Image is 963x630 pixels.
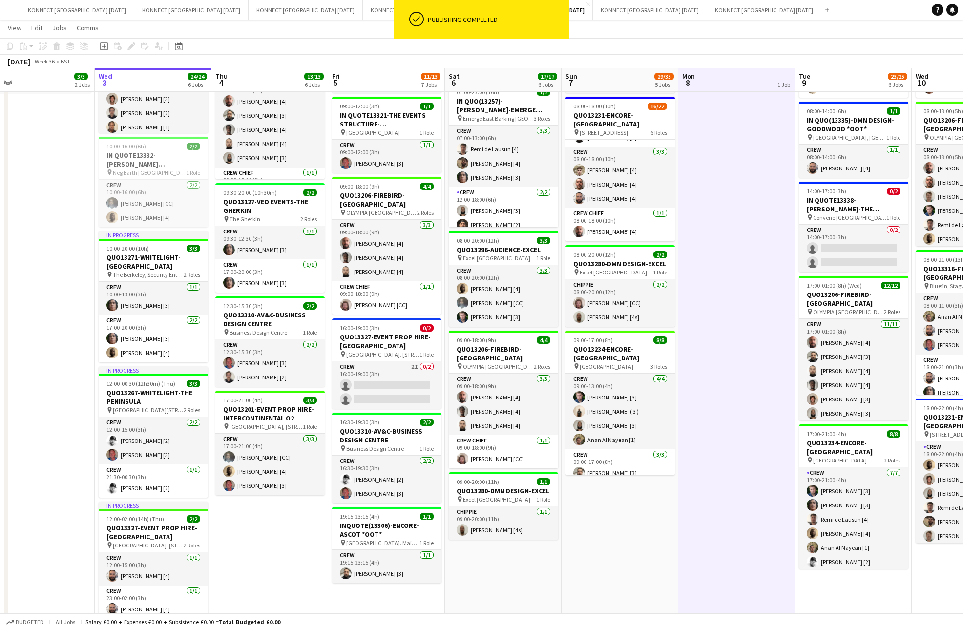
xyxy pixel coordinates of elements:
app-card-role: Crew3/317:00-21:00 (4h)[PERSON_NAME] [CC][PERSON_NAME] [4][PERSON_NAME] [3] [215,434,325,495]
app-job-card: 19:15-23:15 (4h)1/1INQUOTE(13306)-ENCORE-ASCOT *OOT* [GEOGRAPHIC_DATA]. Main grandstand1 RoleCrew... [332,507,441,583]
h3: QUO13280-DMN DESIGN-EXCEL [449,486,558,495]
h3: QUO13271-WHITELIGHT-[GEOGRAPHIC_DATA] [99,253,208,271]
span: 16/22 [648,103,667,110]
span: 09:00-18:00 (9h) [340,183,379,190]
span: 1 Role [419,445,434,452]
app-job-card: 09:30-20:00 (10h30m)2/2QUO13127-VEO EVENTS-THE GHERKIN The Gherkin2 RolesCrew1/109:30-12:30 (3h)[... [215,183,325,293]
span: [GEOGRAPHIC_DATA], [GEOGRAPHIC_DATA], [GEOGRAPHIC_DATA], PO18 0PX [813,134,886,141]
app-card-role: Crew2/217:00-20:00 (3h)[PERSON_NAME] [3][PERSON_NAME] [4] [99,315,208,362]
div: Salary £0.00 + Expenses £0.00 + Subsistence £0.00 = [85,618,280,626]
span: [GEOGRAPHIC_DATA][STREET_ADDRESS] [113,406,184,414]
span: Thu [215,72,228,81]
app-card-role: Crew3/308:00-20:00 (12h)[PERSON_NAME] [4][PERSON_NAME] [CC][PERSON_NAME] [3] [449,265,558,327]
span: 2 Roles [417,209,434,216]
app-job-card: 09:00-17:00 (8h)8/8QUO13234-ENCORE-[GEOGRAPHIC_DATA] [GEOGRAPHIC_DATA]3 RolesCrew4/409:00-13:00 (... [565,331,675,475]
app-job-card: 09:00-20:00 (11h)1/1QUO13280-DMN DESIGN-EXCEL Excel [GEOGRAPHIC_DATA]1 RoleCHIPPIE1/109:00-20:00 ... [449,472,558,540]
div: 12:30-15:30 (3h)2/2QUO13310-AV&C-BUSINESS DESIGN CENTRE Business Design Centre1 RoleCrew2/212:30-... [215,296,325,387]
h3: IN QUOTE13321-THE EVENTS STRUCTURE-[GEOGRAPHIC_DATA] [332,111,441,128]
app-card-role: Crew2/212:30-15:30 (3h)[PERSON_NAME] [3][PERSON_NAME] [2] [215,339,325,387]
app-card-role: Crew3/309:00-18:00 (9h)[PERSON_NAME] [4][PERSON_NAME] [4][PERSON_NAME] [4] [332,220,441,281]
h3: QUO13206-FIREBIRD-[GEOGRAPHIC_DATA] [799,290,908,308]
div: 17:00-21:00 (4h)3/3QUO13201-EVENT PROP HIRE-INTERCONTINENTAL O2 [GEOGRAPHIC_DATA], [STREET_ADDRES... [215,391,325,495]
span: 1 Role [653,269,667,276]
app-card-role: Crew4/409:00-13:00 (4h)[PERSON_NAME] [3][PERSON_NAME] ( 3 )[PERSON_NAME] [3]Anan Al Nayean [1] [565,374,675,449]
span: 17/17 [538,73,557,80]
span: Business Design Centre [346,445,404,452]
span: Mon [682,72,695,81]
span: 29/35 [654,73,674,80]
app-card-role: Crew1/110:00-13:00 (3h)[PERSON_NAME] [3] [99,282,208,315]
app-job-card: 08:00-14:00 (6h)1/1IN QUO(13335)-DMN DESIGN-GOODWOOD *OOT* [GEOGRAPHIC_DATA], [GEOGRAPHIC_DATA], ... [799,102,908,178]
span: 17:00-21:00 (4h) [807,430,846,438]
app-job-card: 08:00-20:00 (12h)2/2QUO13280-DMN DESIGN-EXCEL Excel [GEOGRAPHIC_DATA]1 RoleCHIPPIE2/208:00-20:00 ... [565,245,675,327]
h3: IN QUOTE13338-[PERSON_NAME]-THE CONVENE [799,196,908,213]
h3: IN QUO(13335)-DMN DESIGN-GOODWOOD *OOT* [799,116,908,133]
button: KONNECT [GEOGRAPHIC_DATA] [DATE] [249,0,363,20]
app-card-role: Crew2/212:00-18:00 (6h)[PERSON_NAME] [3][PERSON_NAME] [2] [449,187,558,234]
span: 16:00-19:00 (3h) [340,324,379,332]
span: 1/1 [887,107,900,115]
span: 2/2 [303,189,317,196]
app-card-role: Crew Chief1/109:00-18:00 (9h) [215,168,325,201]
h3: IN QUO(13257)-[PERSON_NAME]-EMERGE EAST [449,97,558,114]
app-card-role: Crew7/717:00-21:00 (4h)[PERSON_NAME] [3][PERSON_NAME] [3]Remi de Lausun [4][PERSON_NAME] [4]Anan ... [799,467,908,586]
span: 24/24 [188,73,207,80]
span: 4/4 [537,336,550,344]
app-card-role: Crew1/108:00-14:00 (6h)[PERSON_NAME] [4] [799,145,908,178]
a: Comms [73,21,103,34]
span: 19:15-23:15 (4h) [340,513,379,520]
div: 2 Jobs [75,81,90,88]
button: KONNECT [GEOGRAPHIC_DATA] [DATE] [134,0,249,20]
span: 2 Roles [184,271,200,278]
app-card-role: CHIPPIE2/208:00-20:00 (12h)[PERSON_NAME] [CC][PERSON_NAME] [4s] [565,279,675,327]
div: In progress10:00-20:00 (10h)3/3QUO13271-WHITELIGHT-[GEOGRAPHIC_DATA] The Berkeley, Security Entra... [99,231,208,362]
h3: QUO13310-AV&C-BUSINESS DESIGN CENTRE [332,427,441,444]
span: Convene [GEOGRAPHIC_DATA], [STREET_ADDRESS] is on [STREET_ADDRESS] [813,214,886,221]
span: 3/3 [187,245,200,252]
span: The Berkeley, Security Entrance , [STREET_ADDRESS] [113,271,184,278]
span: 1 Role [303,329,317,336]
app-card-role: Crew2/210:00-16:00 (6h)[PERSON_NAME] [CC][PERSON_NAME] [4] [99,180,208,227]
span: 14:00-17:00 (3h) [807,188,846,195]
h3: IN QUOTE13332-[PERSON_NAME] TOWERS/BRILLIANT STAGES-NEG EARTH [GEOGRAPHIC_DATA] [99,151,208,168]
button: KONNECT [GEOGRAPHIC_DATA] [DATE] [593,0,707,20]
app-job-card: 17:00-01:00 (8h) (Wed)12/12QUO13206-FIREBIRD-[GEOGRAPHIC_DATA] OLYMPIA [GEOGRAPHIC_DATA]2 RolesCr... [799,276,908,420]
h3: INQUOTE(13306)-ENCORE-ASCOT *OOT* [332,521,441,539]
span: 08:00-13:00 (5h) [923,107,963,115]
span: 3/3 [187,380,200,387]
span: 09:00-12:00 (3h) [340,103,379,110]
app-card-role: Crew1/117:00-20:00 (3h)[PERSON_NAME] [3] [215,259,325,293]
span: OLYMPIA [GEOGRAPHIC_DATA] [463,363,534,370]
span: 8/8 [887,430,900,438]
span: [GEOGRAPHIC_DATA] [580,363,633,370]
button: KONNECT [GEOGRAPHIC_DATA] [DATE] [20,0,134,20]
span: 1/1 [420,513,434,520]
span: 1/1 [420,103,434,110]
app-job-card: 09:00-12:00 (3h)1/1IN QUOTE13321-THE EVENTS STRUCTURE-[GEOGRAPHIC_DATA] [GEOGRAPHIC_DATA]1 RoleCr... [332,97,441,173]
app-card-role: Crew2I0/216:00-19:00 (3h) [332,361,441,409]
div: 6 Jobs [188,81,207,88]
app-card-role: Crew5/509:00-18:00 (9h)[PERSON_NAME] [4][PERSON_NAME] [3][PERSON_NAME] [4][PERSON_NAME] [4][PERSO... [215,78,325,168]
span: 08:00-20:00 (12h) [573,251,616,258]
span: Excel [GEOGRAPHIC_DATA] [463,254,530,262]
span: Sun [565,72,577,81]
app-job-card: 08:00-18:00 (10h)16/22QUO13231-ENCORE-[GEOGRAPHIC_DATA] [STREET_ADDRESS]6 Roles Crew Chief1/108:0... [565,97,675,241]
app-card-role: Crew1/109:30-12:30 (3h)[PERSON_NAME] [3] [215,226,325,259]
app-job-card: 14:00-17:00 (3h)0/2IN QUOTE13338-[PERSON_NAME]-THE CONVENE Convene [GEOGRAPHIC_DATA], [STREET_ADD... [799,182,908,272]
h3: QUO13234-ENCORE-[GEOGRAPHIC_DATA] [799,439,908,456]
span: Comms [77,23,99,32]
app-card-role: Crew0/214:00-17:00 (3h) [799,225,908,272]
app-job-card: In progress12:00-00:30 (12h30m) (Thu)3/3QUO13267-WHITELIGHT-THE PENINSULA [GEOGRAPHIC_DATA][STREE... [99,366,208,498]
span: 23/25 [888,73,907,80]
app-card-role: Crew3/309:00-18:00 (9h)[PERSON_NAME] [4][PERSON_NAME] [4][PERSON_NAME] [4] [449,374,558,435]
span: Wed [99,72,112,81]
span: Emerge East Barking [GEOGRAPHIC_DATA] IG11 0YP [463,115,534,122]
app-card-role: Crew11/1117:00-01:00 (8h)[PERSON_NAME] [4][PERSON_NAME] [3][PERSON_NAME] [4][PERSON_NAME] [4][PER... [799,319,908,497]
span: Week 36 [32,58,57,65]
span: 2/2 [187,515,200,523]
span: 11/13 [421,73,440,80]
